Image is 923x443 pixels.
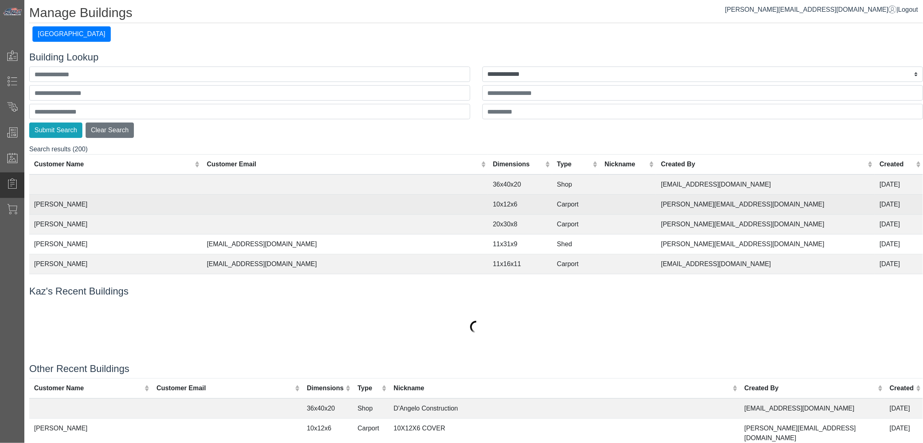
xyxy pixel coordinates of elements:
[488,215,552,234] td: 20x30x8
[875,215,923,234] td: [DATE]
[394,383,730,393] div: Nickname
[875,234,923,254] td: [DATE]
[389,398,740,419] td: D'Angelo Construction
[29,144,923,276] div: Search results (200)
[898,6,918,13] span: Logout
[552,254,600,274] td: Carport
[557,159,591,169] div: Type
[656,254,875,274] td: [EMAIL_ADDRESS][DOMAIN_NAME]
[656,234,875,254] td: [PERSON_NAME][EMAIL_ADDRESS][DOMAIN_NAME]
[661,159,866,169] div: Created By
[605,159,647,169] div: Nickname
[29,123,82,138] button: Submit Search
[744,383,876,393] div: Created By
[29,286,923,297] h4: Kaz's Recent Buildings
[29,254,202,274] td: [PERSON_NAME]
[202,274,488,294] td: [EMAIL_ADDRESS][DOMAIN_NAME]
[740,398,885,419] td: [EMAIL_ADDRESS][DOMAIN_NAME]
[552,195,600,215] td: Carport
[29,195,202,215] td: [PERSON_NAME]
[307,383,344,393] div: Dimensions
[207,159,479,169] div: Customer Email
[552,234,600,254] td: Shed
[488,234,552,254] td: 11x31x9
[202,234,488,254] td: [EMAIL_ADDRESS][DOMAIN_NAME]
[875,274,923,294] td: [DATE]
[357,383,380,393] div: Type
[29,215,202,234] td: [PERSON_NAME]
[552,174,600,195] td: Shop
[302,398,353,419] td: 36x40x20
[725,5,918,15] div: |
[32,26,111,42] button: [GEOGRAPHIC_DATA]
[885,398,923,419] td: [DATE]
[552,274,600,294] td: Carport
[488,174,552,195] td: 36x40x20
[875,254,923,274] td: [DATE]
[880,159,914,169] div: Created
[34,383,142,393] div: Customer Name
[202,254,488,274] td: [EMAIL_ADDRESS][DOMAIN_NAME]
[488,195,552,215] td: 10x12x6
[552,215,600,234] td: Carport
[29,5,923,23] h1: Manage Buildings
[29,363,923,375] h4: Other Recent Buildings
[875,195,923,215] td: [DATE]
[725,6,897,13] a: [PERSON_NAME][EMAIL_ADDRESS][DOMAIN_NAME]
[875,174,923,195] td: [DATE]
[29,52,923,63] h4: Building Lookup
[488,254,552,274] td: 11x16x11
[32,30,111,37] a: [GEOGRAPHIC_DATA]
[2,7,23,16] img: Metals Direct Inc Logo
[493,159,543,169] div: Dimensions
[656,195,875,215] td: [PERSON_NAME][EMAIL_ADDRESS][DOMAIN_NAME]
[29,234,202,254] td: [PERSON_NAME]
[890,383,914,393] div: Created
[86,123,134,138] button: Clear Search
[656,274,875,294] td: [EMAIL_ADDRESS][DOMAIN_NAME]
[353,398,389,419] td: Shop
[29,274,202,294] td: [PERSON_NAME]
[34,159,193,169] div: Customer Name
[157,383,293,393] div: Customer Email
[488,274,552,294] td: 23x18x11
[656,174,875,195] td: [EMAIL_ADDRESS][DOMAIN_NAME]
[656,215,875,234] td: [PERSON_NAME][EMAIL_ADDRESS][DOMAIN_NAME]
